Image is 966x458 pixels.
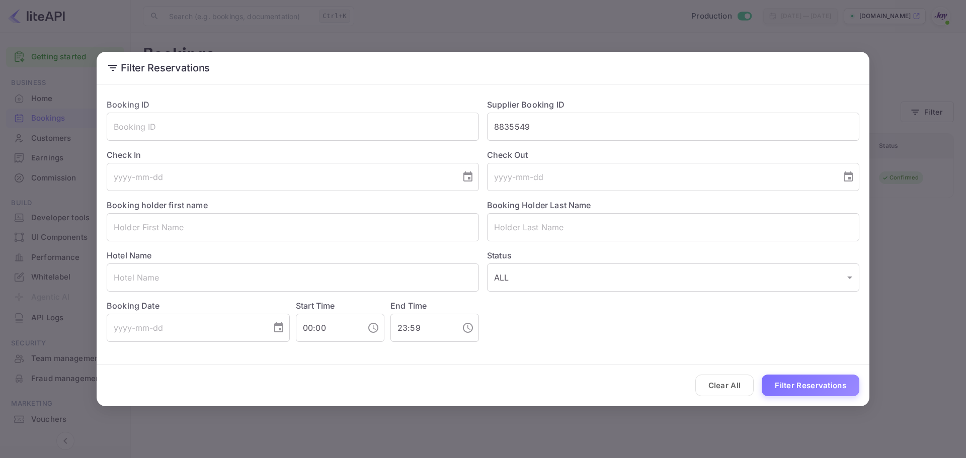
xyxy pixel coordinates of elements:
[487,100,565,110] label: Supplier Booking ID
[838,167,858,187] button: Choose date
[107,100,150,110] label: Booking ID
[107,263,479,292] input: Hotel Name
[107,213,479,241] input: Holder First Name
[487,263,859,292] div: ALL
[107,163,454,191] input: yyyy-mm-dd
[107,300,290,312] label: Booking Date
[458,318,478,338] button: Choose time, selected time is 11:59 PM
[762,375,859,396] button: Filter Reservations
[269,318,289,338] button: Choose date
[107,149,479,161] label: Check In
[487,200,591,210] label: Booking Holder Last Name
[487,249,859,261] label: Status
[363,318,383,338] button: Choose time, selected time is 12:00 AM
[97,52,869,84] h2: Filter Reservations
[487,213,859,241] input: Holder Last Name
[296,314,359,342] input: hh:mm
[458,167,478,187] button: Choose date
[107,314,265,342] input: yyyy-mm-dd
[487,163,834,191] input: yyyy-mm-dd
[487,149,859,161] label: Check Out
[487,113,859,141] input: Supplier Booking ID
[390,314,454,342] input: hh:mm
[695,375,754,396] button: Clear All
[296,301,335,311] label: Start Time
[107,200,208,210] label: Booking holder first name
[107,113,479,141] input: Booking ID
[390,301,427,311] label: End Time
[107,250,152,260] label: Hotel Name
